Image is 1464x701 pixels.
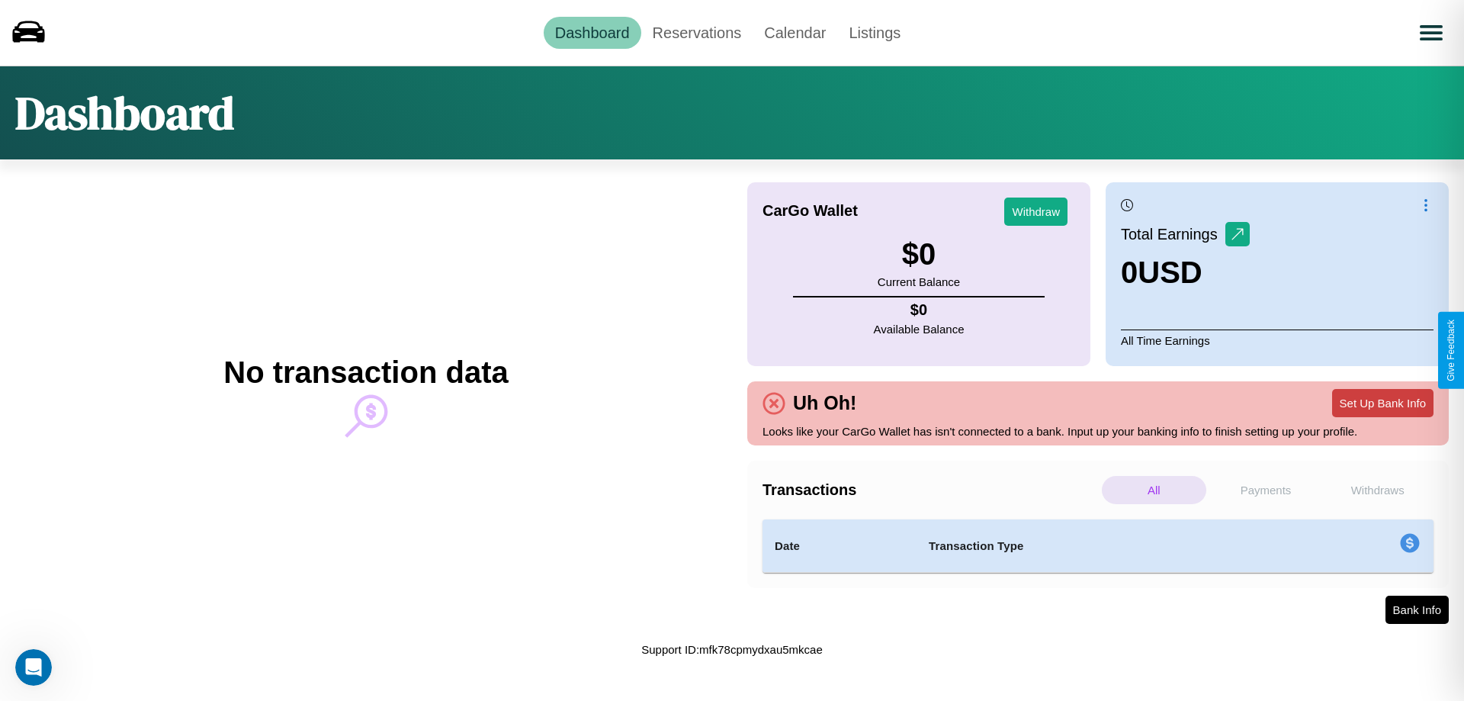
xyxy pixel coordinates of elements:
[1214,476,1318,504] p: Payments
[874,319,965,339] p: Available Balance
[1121,330,1433,351] p: All Time Earnings
[223,355,508,390] h2: No transaction data
[1102,476,1206,504] p: All
[544,17,641,49] a: Dashboard
[762,421,1433,442] p: Looks like your CarGo Wallet has isn't connected to a bank. Input up your banking info to finish ...
[1325,476,1430,504] p: Withdraws
[775,537,904,555] h4: Date
[1446,320,1456,381] div: Give Feedback
[1385,596,1449,624] button: Bank Info
[1004,198,1067,226] button: Withdraw
[762,519,1433,573] table: simple table
[762,202,858,220] h4: CarGo Wallet
[1121,220,1225,248] p: Total Earnings
[874,301,965,319] h4: $ 0
[929,537,1275,555] h4: Transaction Type
[1410,11,1453,54] button: Open menu
[15,649,52,686] iframe: Intercom live chat
[15,82,234,144] h1: Dashboard
[753,17,837,49] a: Calendar
[785,392,864,414] h4: Uh Oh!
[762,481,1098,499] h4: Transactions
[878,272,960,292] p: Current Balance
[641,17,753,49] a: Reservations
[837,17,912,49] a: Listings
[878,237,960,272] h3: $ 0
[1121,256,1250,290] h3: 0 USD
[641,639,823,660] p: Support ID: mfk78cpmydxau5mkcae
[1332,389,1433,417] button: Set Up Bank Info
